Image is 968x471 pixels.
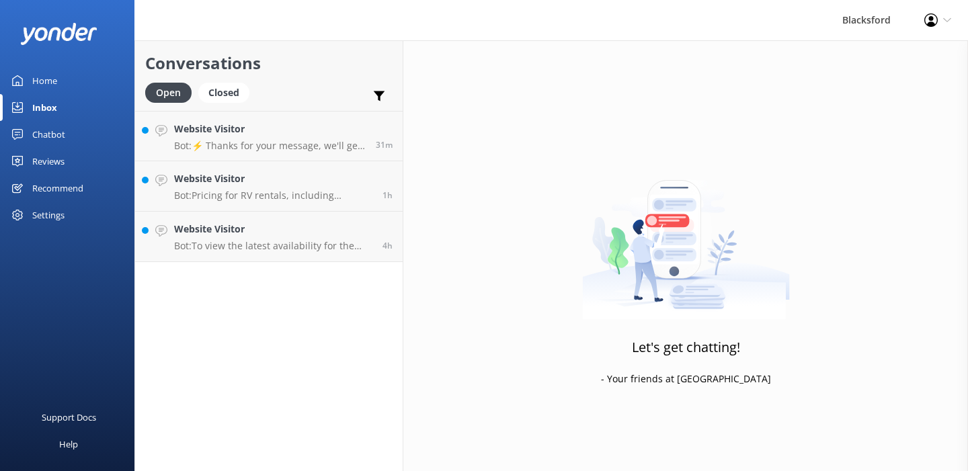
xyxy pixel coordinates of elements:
div: Open [145,83,192,103]
h3: Let's get chatting! [632,337,740,358]
div: Settings [32,202,65,228]
div: Inbox [32,94,57,121]
a: Website VisitorBot:Pricing for RV rentals, including Sprinter Vans like the Revel and [PERSON_NAM... [135,161,403,212]
div: Home [32,67,57,94]
p: Bot: Pricing for RV rentals, including Sprinter Vans like the Revel and [PERSON_NAME] models, sta... [174,189,372,202]
span: Sep 29 2025 06:26pm (UTC -06:00) America/Chihuahua [376,139,393,151]
img: yonder-white-logo.png [20,23,97,45]
p: Bot: To view the latest availability for the Winnebago EKKO, please visit [URL][DOMAIN_NAME] and ... [174,240,372,252]
span: Sep 29 2025 02:12pm (UTC -06:00) America/Chihuahua [382,240,393,251]
img: artwork of a man stealing a conversation from at giant smartphone [582,152,790,320]
h4: Website Visitor [174,122,366,136]
div: Support Docs [42,404,96,431]
a: Website VisitorBot:To view the latest availability for the Winnebago EKKO, please visit [URL][DOM... [135,212,403,262]
p: Bot: ⚡ Thanks for your message, we'll get back to you as soon as we can. You're also welcome to k... [174,140,366,152]
p: - Your friends at [GEOGRAPHIC_DATA] [601,372,771,386]
div: Help [59,431,78,458]
div: Chatbot [32,121,65,148]
a: Open [145,85,198,99]
h4: Website Visitor [174,222,372,237]
h2: Conversations [145,50,393,76]
a: Closed [198,85,256,99]
div: Recommend [32,175,83,202]
span: Sep 29 2025 05:37pm (UTC -06:00) America/Chihuahua [382,189,393,201]
h4: Website Visitor [174,171,372,186]
div: Reviews [32,148,65,175]
div: Closed [198,83,249,103]
a: Website VisitorBot:⚡ Thanks for your message, we'll get back to you as soon as we can. You're als... [135,111,403,161]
